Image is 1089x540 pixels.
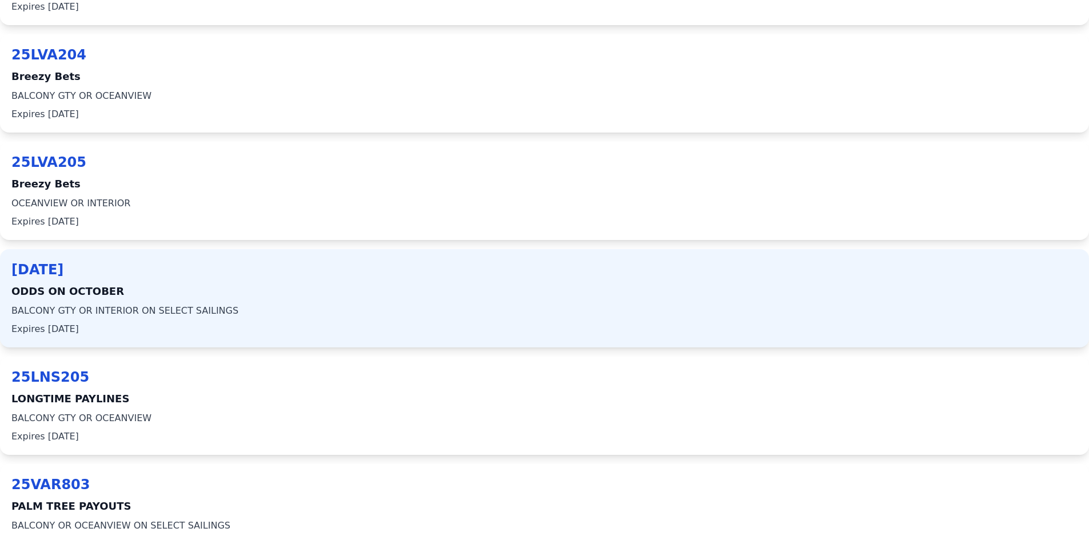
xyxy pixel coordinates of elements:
span: Expires [DATE] [11,430,1078,443]
span: PALM TREE PAYOUTS [11,498,1078,514]
span: 25LVA204 [11,46,1078,64]
span: OCEANVIEW OR INTERIOR [11,197,1078,210]
span: BALCONY GTY OR OCEANVIEW [11,89,1078,103]
span: 25LVA205 [11,153,1078,171]
span: BALCONY OR OCEANVIEW ON SELECT SAILINGS [11,519,1078,533]
span: [DATE] [11,261,1078,279]
span: Breezy Bets [11,69,1078,85]
span: BALCONY GTY OR INTERIOR ON SELECT SAILINGS [11,304,1078,318]
span: Breezy Bets [11,176,1078,192]
span: 25VAR803 [11,475,1078,494]
span: ODDS ON OCTOBER [11,283,1078,299]
span: BALCONY GTY OR OCEANVIEW [11,411,1078,425]
span: Expires [DATE] [11,322,1078,336]
span: 25LNS205 [11,368,1078,386]
span: Expires [DATE] [11,215,1078,229]
span: Expires [DATE] [11,107,1078,121]
span: LONGTIME PAYLINES [11,391,1078,407]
